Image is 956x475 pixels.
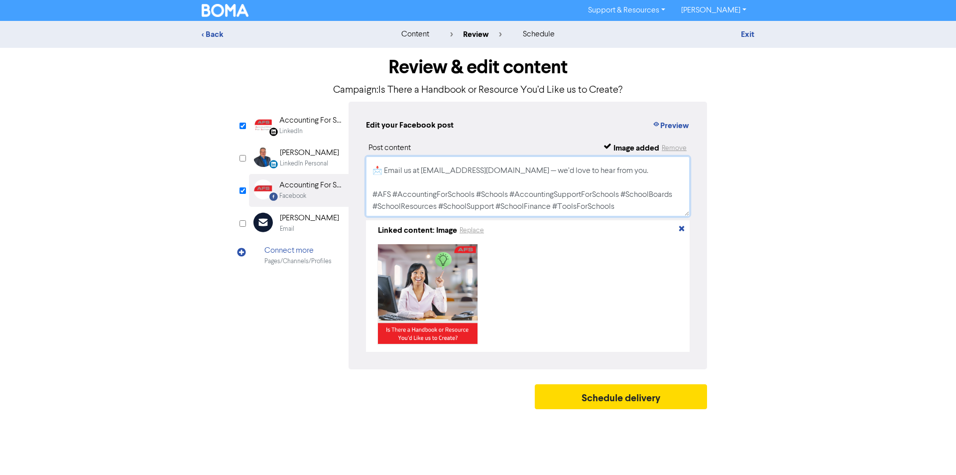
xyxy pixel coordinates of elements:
[831,367,956,475] iframe: Chat Widget
[202,28,376,40] div: < Back
[280,159,328,168] div: LinkedIn Personal
[280,212,339,224] div: [PERSON_NAME]
[202,4,248,17] img: BOMA Logo
[613,142,659,154] div: Image added
[249,207,349,239] div: [PERSON_NAME]Email
[378,224,457,236] div: Linked content: Image
[450,28,502,40] div: review
[249,142,349,174] div: LinkedinPersonal [PERSON_NAME]LinkedIn Personal
[264,257,332,266] div: Pages/Channels/Profiles
[249,239,349,272] div: Connect morePages/Channels/Profiles
[741,29,754,39] a: Exit
[249,109,349,142] div: Linkedin Accounting For Schools LimitedLinkedIn
[279,179,343,191] div: Accounting For Schools
[366,119,454,132] div: Edit your Facebook post
[264,245,332,257] div: Connect more
[279,115,343,127] div: Accounting For Schools Limited
[280,224,294,234] div: Email
[280,147,339,159] div: [PERSON_NAME]
[661,142,687,154] button: Remove
[279,191,306,201] div: Facebook
[378,244,478,344] img: image_1754005912304.png
[523,28,555,40] div: schedule
[652,119,690,132] button: Preview
[459,225,484,236] button: Replace
[673,2,754,18] a: [PERSON_NAME]
[253,147,273,167] img: LinkedinPersonal
[535,384,707,409] button: Schedule delivery
[249,83,707,98] p: Campaign: Is There a Handbook or Resource You’d Like us to Create?
[249,56,707,79] h1: Review & edit content
[249,174,349,206] div: Facebook Accounting For SchoolsFacebook
[401,28,429,40] div: content
[368,142,411,154] div: Post content
[253,179,273,199] img: Facebook
[279,127,303,136] div: LinkedIn
[253,115,273,135] img: Linkedin
[366,157,690,216] textarea: To enrich screen reader interactions, please activate Accessibility in Grammarly extension settings
[580,2,673,18] a: Support & Resources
